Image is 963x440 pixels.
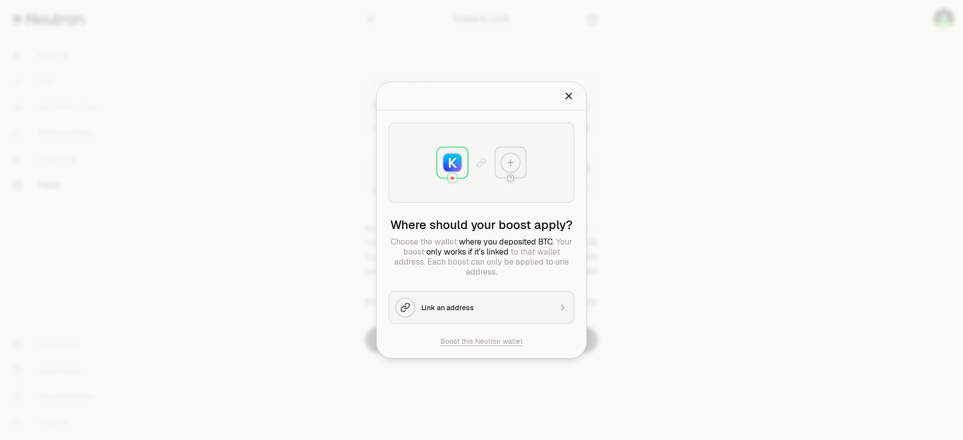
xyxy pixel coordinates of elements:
[459,237,553,247] span: where you deposited BTC
[389,217,574,233] h2: Where should your boost apply?
[448,174,456,182] img: Neutron Logo
[563,89,574,103] button: Close
[426,247,509,257] span: only works if it's linked
[440,336,523,346] button: Boost this Neutron wallet
[421,303,552,313] div: Link an address
[443,154,461,172] img: Keplr
[389,291,574,324] button: Link an address
[389,237,574,277] p: Choose the wallet . Your boost to that wallet address. Each boost can only be applied to one addr...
